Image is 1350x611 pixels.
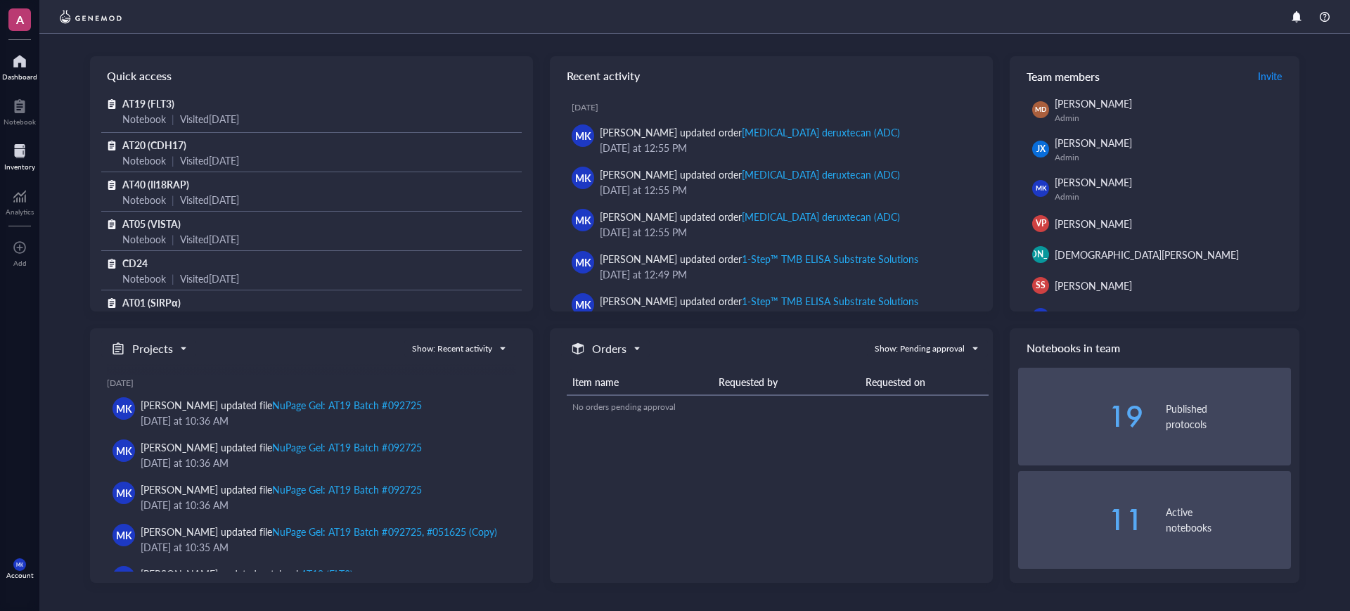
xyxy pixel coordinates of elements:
[2,72,37,81] div: Dashboard
[13,259,27,267] div: Add
[550,56,993,96] div: Recent activity
[561,119,982,161] a: MK[PERSON_NAME] updated order[MEDICAL_DATA] deruxtecan (ADC)[DATE] at 12:55 PM
[1007,248,1075,261] span: [PERSON_NAME]
[1055,247,1239,262] span: [DEMOGRAPHIC_DATA][PERSON_NAME]
[561,288,982,330] a: MK[PERSON_NAME] updated order1-Step™ TMB ELISA Substrate Solutions[DATE] at 12:49 PM
[122,96,174,110] span: AT19 (FLT3)
[141,413,505,428] div: [DATE] at 10:36 AM
[172,192,174,207] div: |
[600,182,970,198] div: [DATE] at 12:55 PM
[4,117,36,126] div: Notebook
[1055,191,1285,202] div: Admin
[561,245,982,288] a: MK[PERSON_NAME] updated order1-Step™ TMB ELISA Substrate Solutions[DATE] at 12:49 PM
[16,562,23,567] span: MK
[1258,69,1282,83] span: Invite
[1055,309,1132,323] span: [PERSON_NAME]
[1055,278,1132,292] span: [PERSON_NAME]
[1257,65,1282,87] button: Invite
[122,177,189,191] span: AT40 (Il18RAP)
[567,369,713,395] th: Item name
[1055,217,1132,231] span: [PERSON_NAME]
[1055,136,1132,150] span: [PERSON_NAME]
[600,209,900,224] div: [PERSON_NAME] updated order
[122,153,166,168] div: Notebook
[860,369,989,395] th: Requested on
[1018,402,1143,430] div: 19
[600,124,900,140] div: [PERSON_NAME] updated order
[575,170,591,186] span: MK
[107,476,516,518] a: MK[PERSON_NAME] updated fileNuPage Gel: AT19 Batch #092725[DATE] at 10:36 AM
[107,518,516,560] a: MK[PERSON_NAME] updated fileNuPage Gel: AT19 Batch #092725, #051625 (Copy)[DATE] at 10:35 AM
[575,255,591,270] span: MK
[122,111,166,127] div: Notebook
[742,167,899,181] div: [MEDICAL_DATA] deruxtecan (ADC)
[272,440,421,454] div: NuPage Gel: AT19 Batch #092725
[572,102,982,113] div: [DATE]
[1055,112,1285,124] div: Admin
[600,251,918,266] div: [PERSON_NAME] updated order
[575,212,591,228] span: MK
[272,482,421,496] div: NuPage Gel: AT19 Batch #092725
[6,571,34,579] div: Account
[16,11,24,28] span: A
[132,340,173,357] h5: Projects
[180,231,239,247] div: Visited [DATE]
[172,231,174,247] div: |
[122,192,166,207] div: Notebook
[141,439,422,455] div: [PERSON_NAME] updated file
[6,185,34,216] a: Analytics
[742,125,899,139] div: [MEDICAL_DATA] deruxtecan (ADC)
[1010,328,1299,368] div: Notebooks in team
[272,525,496,539] div: NuPage Gel: AT19 Batch #092725, #051625 (Copy)
[122,256,148,270] span: CD24
[4,95,36,126] a: Notebook
[107,378,516,389] div: [DATE]
[4,140,35,171] a: Inventory
[180,111,239,127] div: Visited [DATE]
[600,224,970,240] div: [DATE] at 12:55 PM
[600,167,900,182] div: [PERSON_NAME] updated order
[272,398,421,412] div: NuPage Gel: AT19 Batch #092725
[172,153,174,168] div: |
[561,161,982,203] a: MK[PERSON_NAME] updated order[MEDICAL_DATA] deruxtecan (ADC)[DATE] at 12:55 PM
[1036,279,1046,292] span: SS
[1036,310,1046,323] span: JC
[1036,143,1046,155] span: JX
[141,539,505,555] div: [DATE] at 10:35 AM
[122,231,166,247] div: Notebook
[90,56,533,96] div: Quick access
[412,342,492,355] div: Show: Recent activity
[4,162,35,171] div: Inventory
[600,266,970,282] div: [DATE] at 12:49 PM
[1010,56,1299,96] div: Team members
[116,485,132,501] span: MK
[180,192,239,207] div: Visited [DATE]
[575,128,591,143] span: MK
[1166,401,1291,432] div: Published protocols
[180,153,239,168] div: Visited [DATE]
[122,295,181,309] span: AT01 (SIRPα)
[172,111,174,127] div: |
[141,397,422,413] div: [PERSON_NAME] updated file
[122,271,166,286] div: Notebook
[141,524,497,539] div: [PERSON_NAME] updated file
[141,482,422,497] div: [PERSON_NAME] updated file
[122,217,181,231] span: AT05 (VISTA)
[107,392,516,434] a: MK[PERSON_NAME] updated fileNuPage Gel: AT19 Batch #092725[DATE] at 10:36 AM
[742,252,918,266] div: 1-Step™ TMB ELISA Substrate Solutions
[2,50,37,81] a: Dashboard
[116,527,132,543] span: MK
[116,401,132,416] span: MK
[107,434,516,476] a: MK[PERSON_NAME] updated fileNuPage Gel: AT19 Batch #092725[DATE] at 10:36 AM
[713,369,859,395] th: Requested by
[1166,504,1291,535] div: Active notebooks
[1055,96,1132,110] span: [PERSON_NAME]
[572,401,983,413] div: No orders pending approval
[1018,506,1143,534] div: 11
[172,271,174,286] div: |
[1055,152,1285,163] div: Admin
[1035,184,1046,193] span: MK
[141,497,505,513] div: [DATE] at 10:36 AM
[592,340,626,357] h5: Orders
